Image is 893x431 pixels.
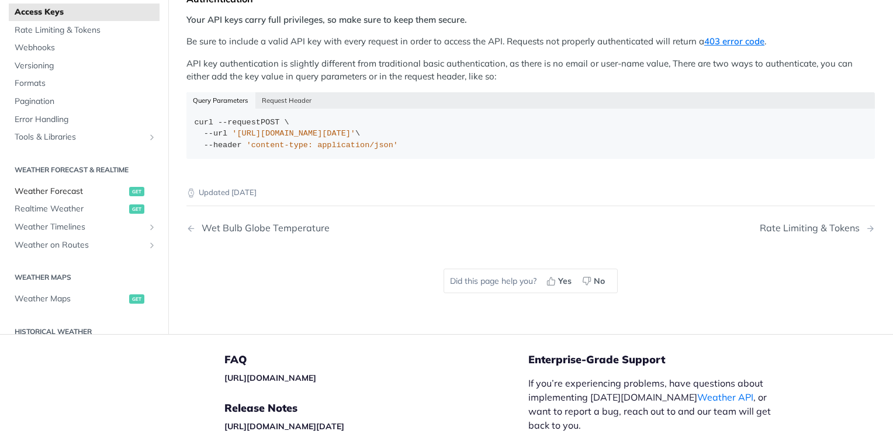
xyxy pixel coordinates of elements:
span: get [129,205,144,214]
span: --url [204,129,228,138]
a: Rate Limiting & Tokens [9,22,160,39]
a: Weather API [697,391,753,403]
a: Weather TimelinesShow subpages for Weather Timelines [9,218,160,236]
h2: Weather Forecast & realtime [9,165,160,175]
a: Tools & LibrariesShow subpages for Tools & Libraries [9,129,160,147]
h5: FAQ [224,353,528,367]
strong: Your API keys carry full privileges, so make sure to keep them secure. [186,14,467,25]
span: Weather on Routes [15,239,144,251]
div: Wet Bulb Globe Temperature [196,223,330,234]
button: Show subpages for Weather on Routes [147,241,157,250]
button: Request Header [255,92,319,109]
h2: Weather Maps [9,273,160,283]
p: Be sure to include a valid API key with every request in order to access the API. Requests not pr... [186,35,875,48]
span: Pagination [15,96,157,108]
span: Error Handling [15,114,157,126]
span: Tools & Libraries [15,132,144,144]
span: Weather Forecast [15,186,126,197]
a: 403 error code [704,36,764,47]
div: Rate Limiting & Tokens [760,223,866,234]
span: Access Keys [15,7,157,19]
a: Pagination [9,93,160,111]
a: [URL][DOMAIN_NAME] [224,373,316,383]
div: Did this page help you? [444,269,618,293]
a: Formats [9,75,160,93]
span: Webhooks [15,43,157,54]
a: Previous Page: Wet Bulb Globe Temperature [186,223,482,234]
h5: Release Notes [224,401,528,415]
span: 'content-type: application/json' [247,141,398,150]
span: get [129,295,144,304]
a: Weather Forecastget [9,183,160,200]
span: Rate Limiting & Tokens [15,25,157,36]
span: --request [218,118,261,127]
p: API key authentication is slightly different from traditional basic authentication, as there is n... [186,57,875,84]
a: Realtime Weatherget [9,201,160,218]
a: Access Keys [9,4,160,22]
a: Webhooks [9,40,160,57]
h5: Enterprise-Grade Support [528,353,802,367]
span: curl [195,118,213,127]
span: No [594,275,605,287]
a: Versioning [9,57,160,75]
span: Versioning [15,60,157,72]
span: Formats [15,78,157,90]
a: Error Handling [9,111,160,128]
span: get [129,187,144,196]
button: Yes [542,272,578,290]
span: Yes [558,275,572,287]
a: Next Page: Rate Limiting & Tokens [760,223,875,234]
button: No [578,272,611,290]
button: Show subpages for Tools & Libraries [147,133,157,142]
span: '[URL][DOMAIN_NAME][DATE]' [232,129,355,138]
button: Show subpages for Weather Timelines [147,223,157,232]
span: Weather Timelines [15,221,144,233]
p: Updated [DATE] [186,187,875,199]
div: POST \ \ [195,117,867,151]
a: Weather on RoutesShow subpages for Weather on Routes [9,237,160,254]
nav: Pagination Controls [186,211,875,245]
span: Weather Maps [15,294,126,305]
h2: Historical Weather [9,326,160,337]
span: --header [204,141,242,150]
span: Realtime Weather [15,204,126,215]
a: Weather Mapsget [9,291,160,308]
